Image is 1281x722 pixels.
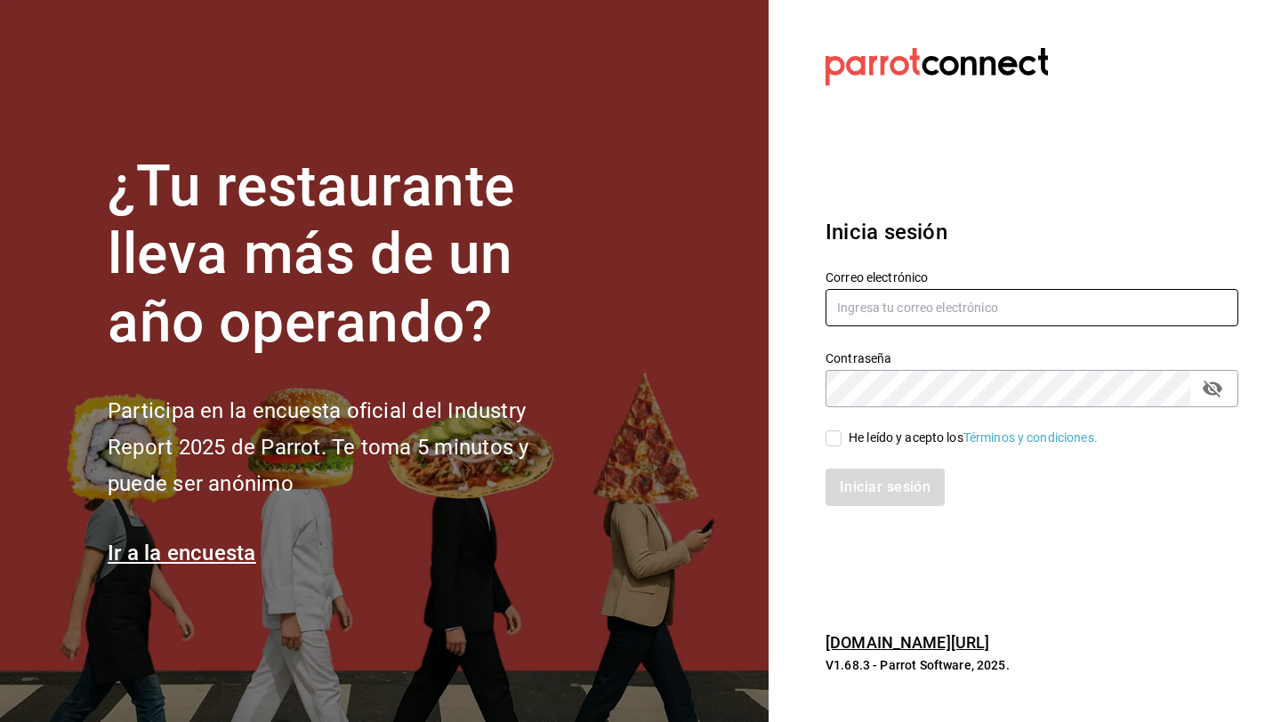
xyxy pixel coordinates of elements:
[826,351,1238,364] label: Contraseña
[108,541,256,566] a: Ir a la encuesta
[1197,373,1228,404] button: passwordField
[826,270,1238,283] label: Correo electrónico
[826,216,1238,248] h3: Inicia sesión
[963,430,1098,445] a: Términos y condiciones.
[826,633,989,652] a: [DOMAIN_NAME][URL]
[108,153,588,357] h1: ¿Tu restaurante lleva más de un año operando?
[826,289,1238,326] input: Ingresa tu correo electrónico
[826,656,1238,674] p: V1.68.3 - Parrot Software, 2025.
[849,429,1098,447] div: He leído y acepto los
[108,393,588,501] h2: Participa en la encuesta oficial del Industry Report 2025 de Parrot. Te toma 5 minutos y puede se...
